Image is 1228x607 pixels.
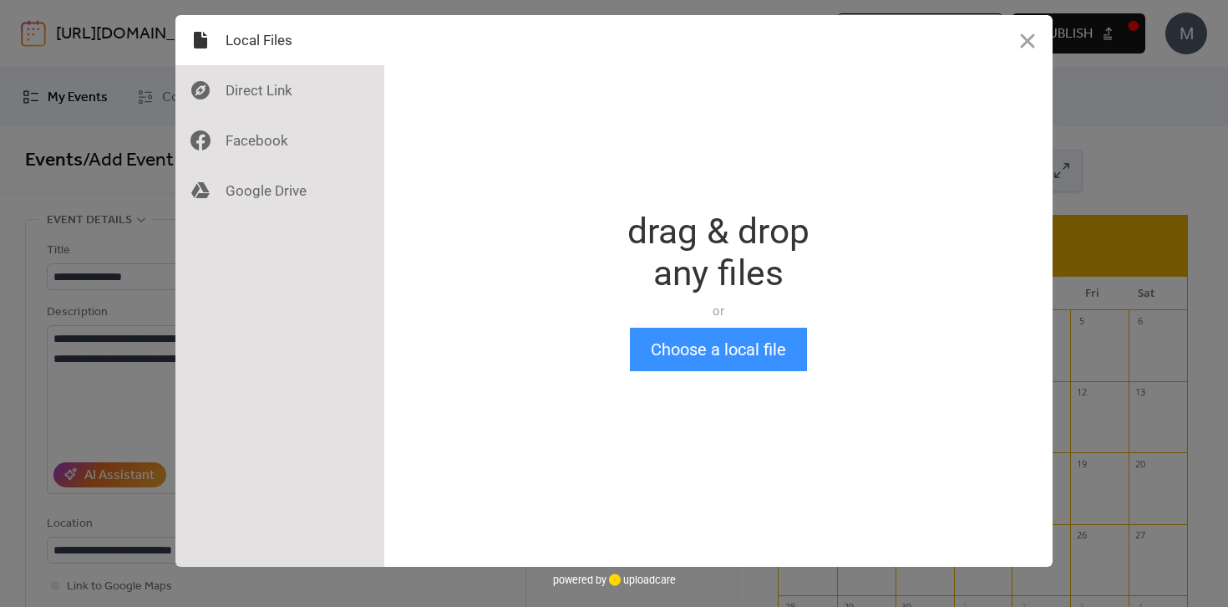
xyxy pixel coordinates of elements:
[630,328,807,371] button: Choose a local file
[1002,15,1053,65] button: Close
[175,166,384,216] div: Google Drive
[175,115,384,166] div: Facebook
[606,574,676,586] a: uploadcare
[175,65,384,115] div: Direct Link
[627,303,809,319] div: or
[627,211,809,294] div: drag & drop any files
[175,15,384,65] div: Local Files
[553,567,676,592] div: powered by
